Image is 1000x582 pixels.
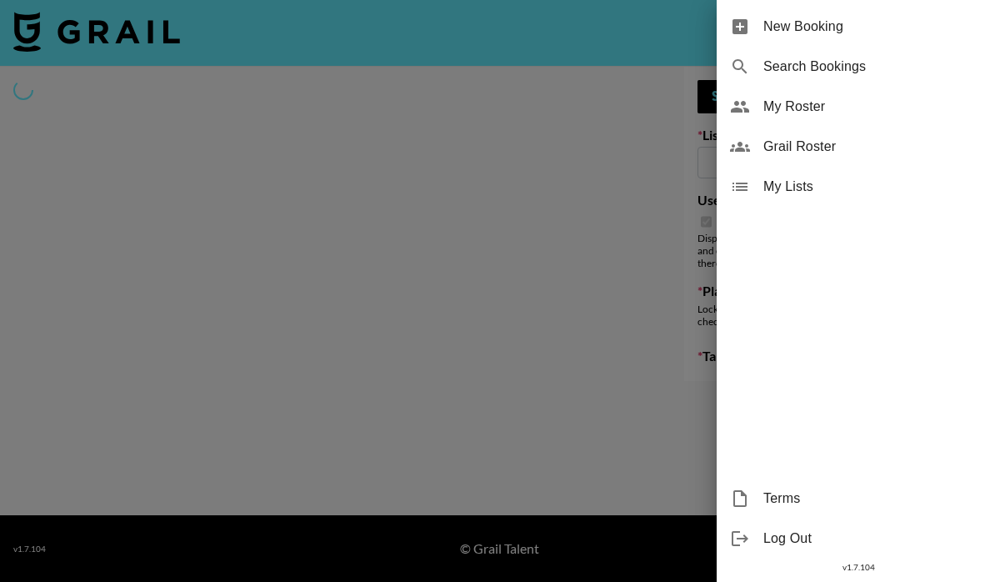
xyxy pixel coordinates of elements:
[717,7,1000,47] div: New Booking
[717,47,1000,87] div: Search Bookings
[717,559,1000,576] div: v 1.7.104
[717,519,1000,559] div: Log Out
[717,127,1000,167] div: Grail Roster
[717,167,1000,207] div: My Lists
[763,97,987,117] span: My Roster
[763,529,987,549] span: Log Out
[763,489,987,509] span: Terms
[717,479,1000,519] div: Terms
[717,87,1000,127] div: My Roster
[763,57,987,77] span: Search Bookings
[763,177,987,197] span: My Lists
[763,17,987,37] span: New Booking
[763,137,987,157] span: Grail Roster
